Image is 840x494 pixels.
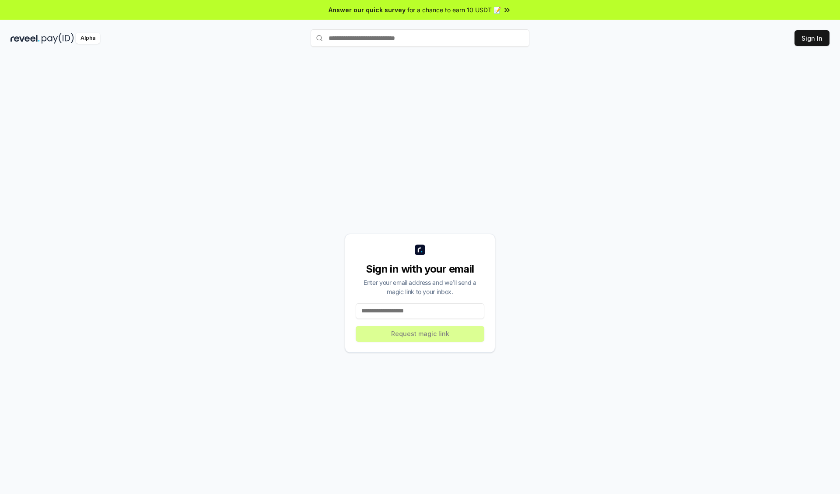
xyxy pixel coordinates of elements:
img: pay_id [42,33,74,44]
span: Answer our quick survey [329,5,406,14]
span: for a chance to earn 10 USDT 📝 [407,5,501,14]
button: Sign In [794,30,829,46]
img: reveel_dark [10,33,40,44]
div: Alpha [76,33,100,44]
img: logo_small [415,245,425,255]
div: Enter your email address and we’ll send a magic link to your inbox. [356,278,484,296]
div: Sign in with your email [356,262,484,276]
